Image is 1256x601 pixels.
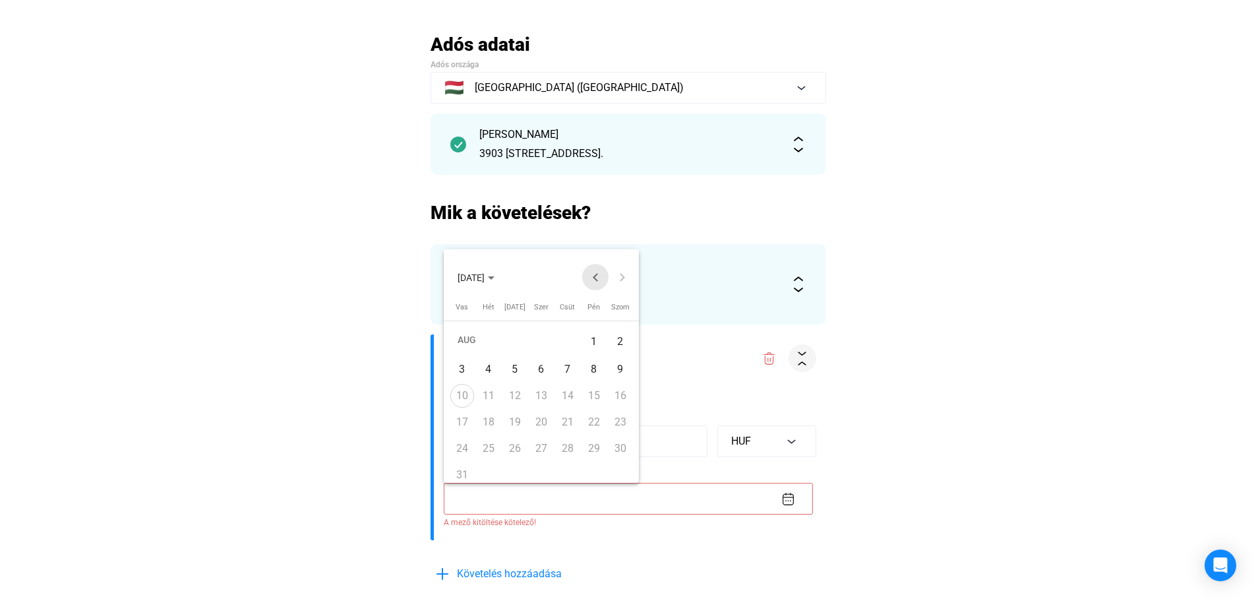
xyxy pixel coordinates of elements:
span: Szer [534,303,549,311]
button: August 29, 2025 [581,435,607,462]
div: 2 [609,328,632,355]
button: August 18, 2025 [475,409,502,435]
button: August 4, 2025 [475,356,502,383]
button: August 22, 2025 [581,409,607,435]
div: 10 [450,384,474,408]
div: 21 [556,410,580,434]
button: August 17, 2025 [449,409,475,435]
div: 12 [503,384,527,408]
div: 23 [609,410,632,434]
div: 14 [556,384,580,408]
div: 25 [477,437,500,460]
div: 5 [503,358,527,381]
span: Szom [611,303,630,311]
button: August 11, 2025 [475,383,502,409]
div: 6 [529,358,553,381]
div: 24 [450,437,474,460]
div: 4 [477,358,500,381]
button: August 26, 2025 [502,435,528,462]
button: August 20, 2025 [528,409,554,435]
div: 22 [582,410,606,434]
span: [DATE] [504,303,525,311]
button: August 1, 2025 [581,327,607,356]
div: 17 [450,410,474,434]
button: August 23, 2025 [607,409,634,435]
button: August 2, 2025 [607,327,634,356]
button: August 30, 2025 [607,435,634,462]
button: August 14, 2025 [554,383,581,409]
button: Next month [609,264,635,290]
button: August 25, 2025 [475,435,502,462]
td: AUG [449,327,581,356]
div: 1 [582,328,606,355]
button: August 27, 2025 [528,435,554,462]
div: 13 [529,384,553,408]
button: August 24, 2025 [449,435,475,462]
button: August 6, 2025 [528,356,554,383]
span: Pén [587,303,600,311]
button: August 10, 2025 [449,383,475,409]
button: August 8, 2025 [581,356,607,383]
div: 27 [529,437,553,460]
div: 11 [477,384,500,408]
div: Open Intercom Messenger [1205,550,1236,581]
div: 8 [582,358,606,381]
div: 29 [582,437,606,460]
div: 28 [556,437,580,460]
button: August 31, 2025 [449,462,475,488]
button: August 5, 2025 [502,356,528,383]
button: Previous month [582,264,609,290]
div: 9 [609,358,632,381]
div: 15 [582,384,606,408]
div: 7 [556,358,580,381]
div: 31 [450,463,474,487]
span: Csüt [560,303,575,311]
button: August 21, 2025 [554,409,581,435]
button: August 12, 2025 [502,383,528,409]
div: 18 [477,410,500,434]
button: Choose month and year [447,264,505,290]
button: August 13, 2025 [528,383,554,409]
button: August 3, 2025 [449,356,475,383]
div: 16 [609,384,632,408]
div: 30 [609,437,632,460]
div: 26 [503,437,527,460]
span: [DATE] [458,272,485,283]
button: August 16, 2025 [607,383,634,409]
span: Vas [456,303,468,311]
button: August 9, 2025 [607,356,634,383]
div: 20 [529,410,553,434]
button: August 15, 2025 [581,383,607,409]
button: August 7, 2025 [554,356,581,383]
div: 3 [450,358,474,381]
button: August 19, 2025 [502,409,528,435]
span: Hét [483,303,494,311]
div: 19 [503,410,527,434]
button: August 28, 2025 [554,435,581,462]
